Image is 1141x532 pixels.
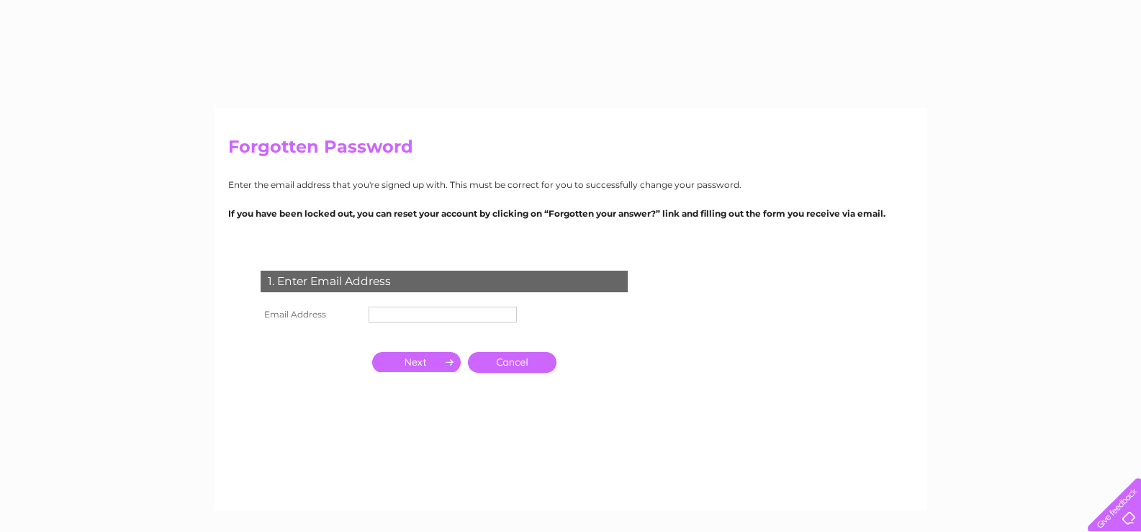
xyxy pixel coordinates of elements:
p: If you have been locked out, you can reset your account by clicking on “Forgotten your answer?” l... [228,207,914,220]
th: Email Address [257,303,365,326]
div: 1. Enter Email Address [261,271,628,292]
p: Enter the email address that you're signed up with. This must be correct for you to successfully ... [228,178,914,191]
h2: Forgotten Password [228,137,914,164]
a: Cancel [468,352,556,373]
